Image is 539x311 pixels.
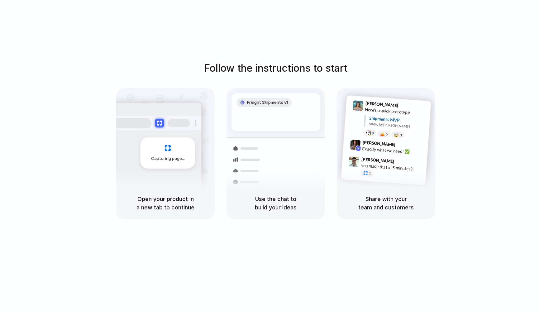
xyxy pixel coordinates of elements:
[372,132,374,135] span: 8
[394,132,399,137] div: 🤯
[247,99,288,106] span: Freight Shipments v1
[151,155,186,162] span: Capturing page
[365,100,398,109] span: [PERSON_NAME]
[234,195,317,212] h5: Use the chat to build your ideas
[361,156,394,165] span: [PERSON_NAME]
[369,172,371,175] span: 1
[204,61,347,76] h1: Follow the instructions to start
[386,132,388,136] span: 5
[396,159,409,166] span: 9:47 AM
[397,142,410,149] span: 9:42 AM
[361,162,423,173] div: you made that in 5 minutes?!
[365,106,427,117] div: Here's a quick prototype
[362,145,424,156] div: Exactly what we need! ✅
[369,121,426,130] div: Added by [PERSON_NAME]
[362,139,395,148] span: [PERSON_NAME]
[124,195,207,212] h5: Open your product in a new tab to continue
[400,133,402,137] span: 3
[344,195,428,212] h5: Share with your team and customers
[400,103,413,110] span: 9:41 AM
[369,115,427,125] div: Shipments MVP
